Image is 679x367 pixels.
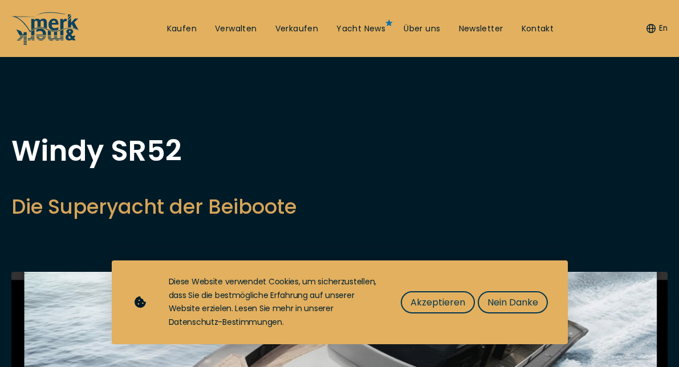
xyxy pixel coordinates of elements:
[215,23,257,35] a: Verwalten
[169,275,378,329] div: Diese Website verwendet Cookies, um sicherzustellen, dass Sie die bestmögliche Erfahrung auf unse...
[478,291,548,313] button: Nein Danke
[11,193,296,221] h2: Die Superyacht der Beiboote
[410,295,465,309] span: Akzeptieren
[487,295,538,309] span: Nein Danke
[459,23,503,35] a: Newsletter
[11,137,296,165] h1: Windy SR52
[401,291,475,313] button: Akzeptieren
[167,23,197,35] a: Kaufen
[275,23,319,35] a: Verkaufen
[647,23,668,34] button: En
[169,316,282,328] a: Datenschutz-Bestimmungen
[336,23,385,35] a: Yacht News
[404,23,440,35] a: Über uns
[522,23,554,35] a: Kontakt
